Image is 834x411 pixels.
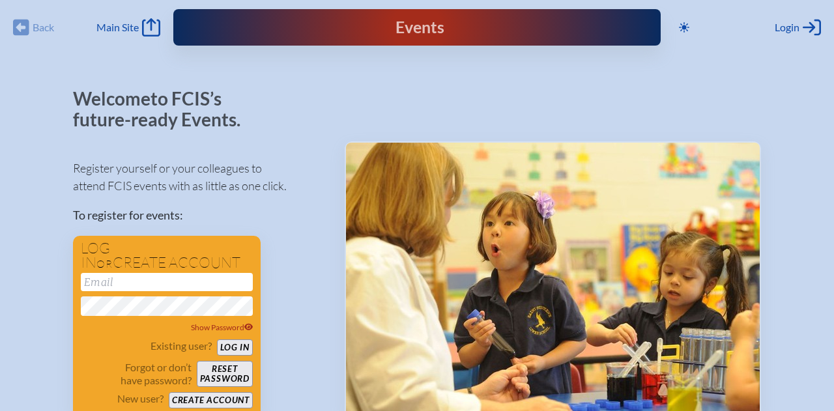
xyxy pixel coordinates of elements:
p: Forgot or don’t have password? [81,361,192,387]
p: New user? [117,392,164,405]
p: Existing user? [151,339,212,352]
input: Email [81,273,253,291]
span: Login [775,21,799,34]
span: Show Password [191,322,253,332]
h1: Log in create account [81,241,253,270]
p: To register for events: [73,206,324,224]
span: or [96,257,113,270]
p: Welcome to FCIS’s future-ready Events. [73,89,255,130]
a: Main Site [96,18,160,36]
p: Register yourself or your colleagues to attend FCIS events with as little as one click. [73,160,324,195]
button: Resetpassword [197,361,253,387]
div: FCIS Events — Future ready [316,20,518,36]
span: Main Site [96,21,139,34]
button: Create account [169,392,253,408]
button: Log in [217,339,253,356]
